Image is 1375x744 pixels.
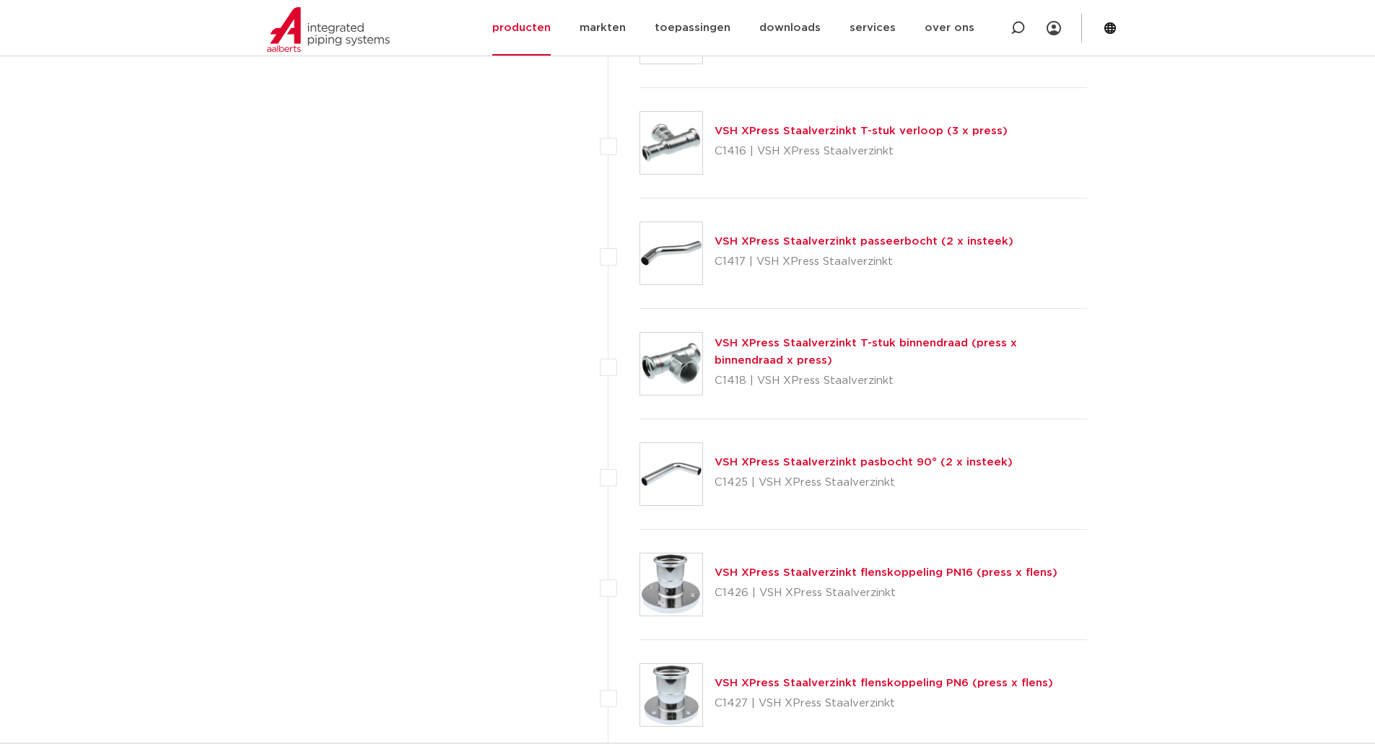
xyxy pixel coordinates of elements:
[640,222,702,284] img: Thumbnail for VSH XPress Staalverzinkt passeerbocht (2 x insteek)
[640,333,702,395] img: Thumbnail for VSH XPress Staalverzinkt T-stuk binnendraad (press x binnendraad x press)
[640,443,702,505] img: Thumbnail for VSH XPress Staalverzinkt pasbocht 90° (2 x insteek)
[715,567,1057,578] a: VSH XPress Staalverzinkt flenskoppeling PN16 (press x flens)
[715,678,1053,688] a: VSH XPress Staalverzinkt flenskoppeling PN6 (press x flens)
[640,112,702,174] img: Thumbnail for VSH XPress Staalverzinkt T-stuk verloop (3 x press)
[715,126,1008,136] a: VSH XPress Staalverzinkt T-stuk verloop (3 x press)
[640,553,702,616] img: Thumbnail for VSH XPress Staalverzinkt flenskoppeling PN16 (press x flens)
[715,236,1013,247] a: VSH XPress Staalverzinkt passeerbocht (2 x insteek)
[715,471,1013,494] p: C1425 | VSH XPress Staalverzinkt
[715,692,1053,715] p: C1427 | VSH XPress Staalverzinkt
[715,457,1013,468] a: VSH XPress Staalverzinkt pasbocht 90° (2 x insteek)
[715,369,1088,393] p: C1418 | VSH XPress Staalverzinkt
[715,140,1008,163] p: C1416 | VSH XPress Staalverzinkt
[715,582,1057,605] p: C1426 | VSH XPress Staalverzinkt
[715,338,1017,366] a: VSH XPress Staalverzinkt T-stuk binnendraad (press x binnendraad x press)
[640,664,702,726] img: Thumbnail for VSH XPress Staalverzinkt flenskoppeling PN6 (press x flens)
[715,250,1013,273] p: C1417 | VSH XPress Staalverzinkt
